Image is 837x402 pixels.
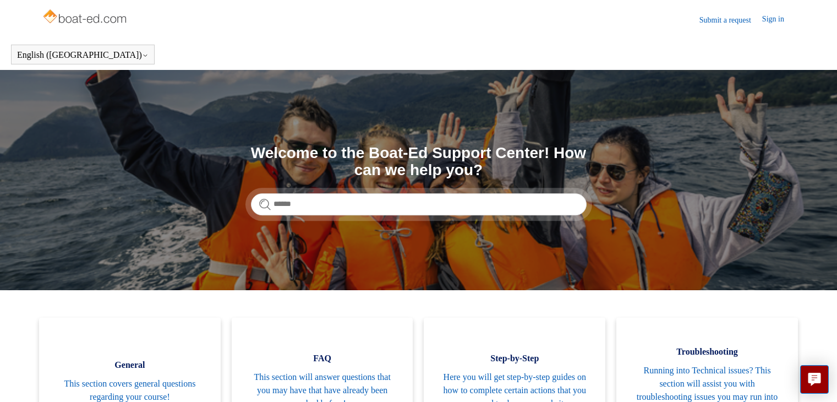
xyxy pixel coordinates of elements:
a: Sign in [762,13,795,26]
span: Step-by-Step [440,352,589,365]
a: Submit a request [699,14,762,26]
span: Troubleshooting [633,345,781,358]
h1: Welcome to the Boat-Ed Support Center! How can we help you? [251,145,587,179]
span: General [56,358,204,372]
input: Search [251,193,587,215]
img: Boat-Ed Help Center home page [42,7,129,29]
button: English ([GEOGRAPHIC_DATA]) [17,50,149,60]
button: Live chat [800,365,829,394]
span: FAQ [248,352,397,365]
